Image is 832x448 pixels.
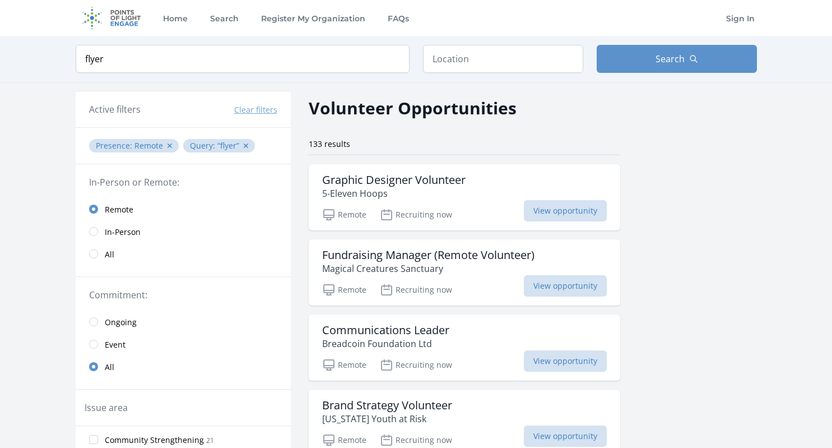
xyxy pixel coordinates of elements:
[89,175,277,189] legend: In-Person or Remote:
[322,399,452,412] h3: Brand Strategy Volunteer
[322,248,534,262] h3: Fundraising Manager (Remote Volunteer)
[234,104,277,116] button: Clear filters
[105,204,133,215] span: Remote
[76,355,291,378] a: All
[380,283,452,297] p: Recruiting now
[322,187,466,200] p: 5-Eleven Hoops
[309,315,620,381] a: Communications Leader Breadcoin Foundation Ltd Remote Recruiting now View opportunity
[190,140,217,151] span: Query :
[322,337,449,350] p: Breadcoin Foundation Ltd
[380,208,452,221] p: Recruiting now
[105,362,114,373] span: All
[85,401,128,414] legend: Issue area
[322,324,449,337] h3: Communications Leader
[524,200,607,221] span: View opportunity
[322,283,366,297] p: Remote
[524,275,607,297] span: View opportunity
[524,426,607,447] span: View opportunity
[96,140,134,151] span: Presence :
[322,262,534,275] p: Magical Creatures Sanctuary
[105,227,141,238] span: In-Person
[105,339,126,350] span: Event
[89,103,141,116] h3: Active filters
[322,412,452,426] p: [US_STATE] Youth at Risk
[656,52,685,66] span: Search
[423,45,583,73] input: Location
[309,239,620,306] a: Fundraising Manager (Remote Volunteer) Magical Creatures Sanctuary Remote Recruiting now View opp...
[309,95,517,121] h2: Volunteer Opportunities
[309,138,350,149] span: 133 results
[322,173,466,187] h3: Graphic Designer Volunteer
[105,249,114,260] span: All
[380,358,452,372] p: Recruiting now
[322,433,366,447] p: Remote
[166,140,173,151] button: ✕
[76,198,291,220] a: Remote
[76,243,291,265] a: All
[524,350,607,372] span: View opportunity
[380,433,452,447] p: Recruiting now
[243,140,249,151] button: ✕
[105,435,204,446] span: Community Strengthening
[134,140,163,151] span: Remote
[597,45,757,73] button: Search
[76,311,291,333] a: Ongoing
[217,140,239,151] q: flyer
[105,317,137,328] span: Ongoing
[76,45,410,73] input: Keyword
[76,333,291,355] a: Event
[89,288,277,302] legend: Commitment:
[76,220,291,243] a: In-Person
[206,436,214,445] span: 21
[309,164,620,230] a: Graphic Designer Volunteer 5-Eleven Hoops Remote Recruiting now View opportunity
[89,435,98,444] input: Community Strengthening 21
[322,358,366,372] p: Remote
[322,208,366,221] p: Remote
